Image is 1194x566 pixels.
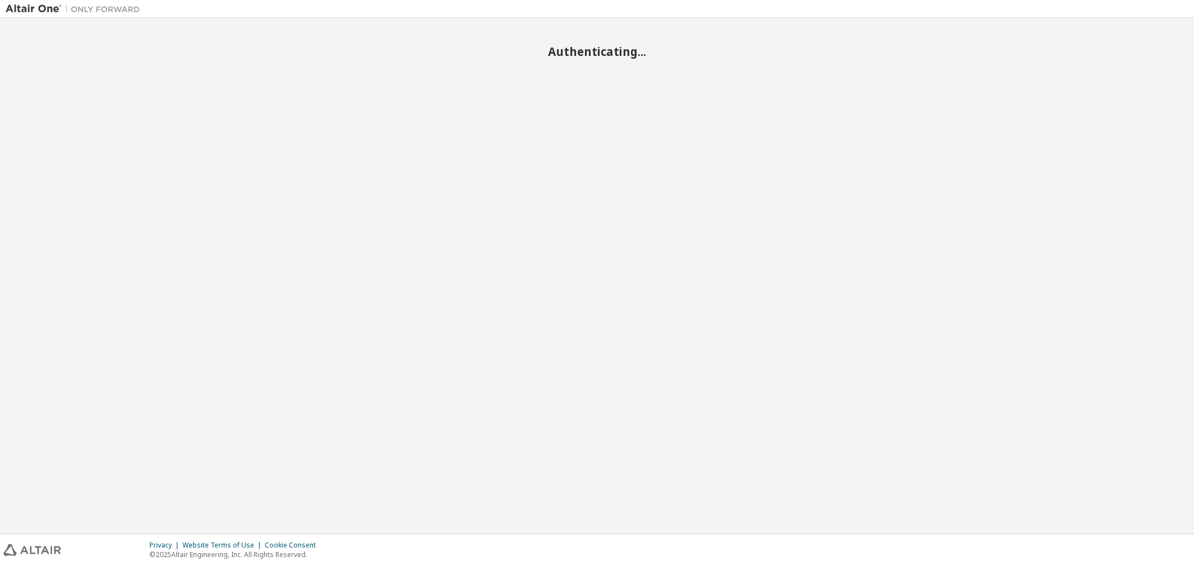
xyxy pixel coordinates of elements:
[6,44,1188,59] h2: Authenticating...
[182,541,265,550] div: Website Terms of Use
[149,550,322,559] p: © 2025 Altair Engineering, Inc. All Rights Reserved.
[6,3,146,15] img: Altair One
[265,541,322,550] div: Cookie Consent
[149,541,182,550] div: Privacy
[3,544,61,556] img: altair_logo.svg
